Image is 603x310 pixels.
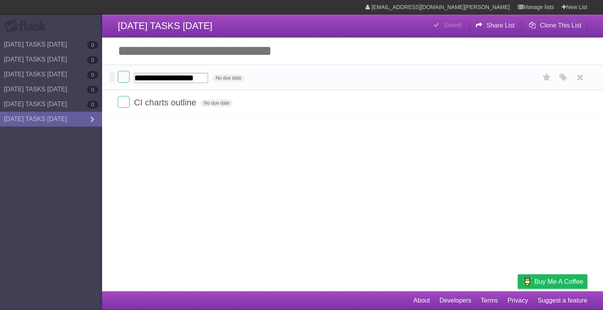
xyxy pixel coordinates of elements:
span: Buy me a coffee [534,275,583,288]
b: 0 [87,101,98,109]
a: Developers [439,293,471,308]
label: Star task [539,71,554,84]
b: Clone This List [540,22,581,29]
button: Share List [469,18,521,33]
label: Done [118,96,130,108]
b: 0 [87,41,98,49]
a: Privacy [508,293,528,308]
b: Saved [444,22,461,28]
a: Terms [481,293,498,308]
span: No due date [201,100,232,107]
a: About [413,293,430,308]
a: Suggest a feature [538,293,587,308]
a: Buy me a coffee [518,274,587,289]
div: Flask [4,19,51,33]
img: Buy me a coffee [522,275,532,288]
b: Share List [486,22,515,29]
span: [DATE] TASKS [DATE] [118,20,212,31]
b: 0 [87,56,98,64]
span: CI charts outline [134,98,198,107]
span: No due date [212,74,244,82]
label: Done [118,71,130,83]
b: 0 [87,71,98,79]
b: 0 [87,86,98,94]
button: Clone This List [523,18,587,33]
